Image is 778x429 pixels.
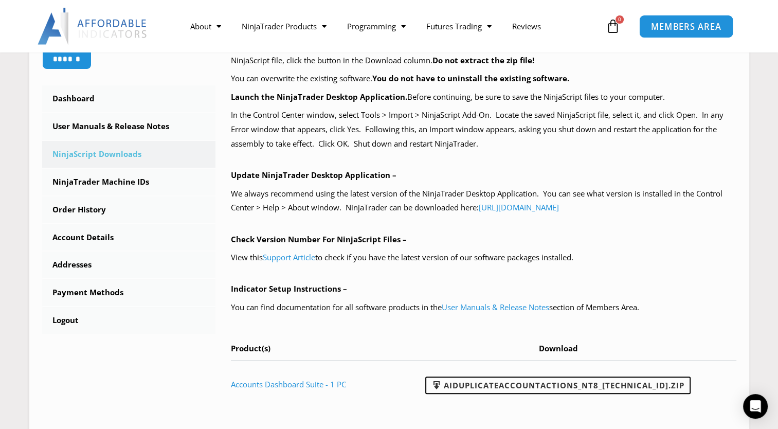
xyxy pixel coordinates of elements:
[231,343,270,353] span: Product(s)
[502,14,551,38] a: Reviews
[231,92,407,102] b: Launch the NinjaTrader Desktop Application.
[231,71,736,86] p: You can overwrite the existing software.
[337,14,416,38] a: Programming
[231,39,736,68] p: Your purchased products with available NinjaScript downloads are listed in the table below, at th...
[432,55,534,65] b: Do not extract the zip file!
[42,307,216,334] a: Logout
[42,224,216,251] a: Account Details
[42,113,216,140] a: User Manuals & Release Notes
[231,108,736,151] p: In the Control Center window, select Tools > Import > NinjaScript Add-On. Locate the saved NinjaS...
[42,279,216,306] a: Payment Methods
[42,85,216,112] a: Dashboard
[231,170,396,180] b: Update NinjaTrader Desktop Application –
[743,394,768,419] div: Open Intercom Messenger
[651,22,721,31] span: MEMBERS AREA
[639,14,733,38] a: MEMBERS AREA
[425,377,691,394] a: AIDuplicateAccountActions_NT8_[TECHNICAL_ID].zip
[180,14,231,38] a: About
[231,379,346,389] a: Accounts Dashboard Suite - 1 PC
[38,8,148,45] img: LogoAI | Affordable Indicators – NinjaTrader
[416,14,502,38] a: Futures Trading
[231,283,347,294] b: Indicator Setup Instructions –
[479,202,559,212] a: [URL][DOMAIN_NAME]
[42,169,216,195] a: NinjaTrader Machine IDs
[231,90,736,104] p: Before continuing, be sure to save the NinjaScript files to your computer.
[42,85,216,334] nav: Account pages
[231,251,736,265] p: View this to check if you have the latest version of our software packages installed.
[616,15,624,24] span: 0
[231,14,337,38] a: NinjaTrader Products
[42,141,216,168] a: NinjaScript Downloads
[442,302,549,312] a: User Manuals & Release Notes
[42,252,216,278] a: Addresses
[539,343,578,353] span: Download
[263,252,315,262] a: Support Article
[590,11,636,41] a: 0
[231,187,736,216] p: We always recommend using the latest version of the NinjaTrader Desktop Application. You can see ...
[372,73,569,83] b: You do not have to uninstall the existing software.
[231,234,407,244] b: Check Version Number For NinjaScript Files –
[42,196,216,223] a: Order History
[180,14,603,38] nav: Menu
[231,300,736,315] p: You can find documentation for all software products in the section of Members Area.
